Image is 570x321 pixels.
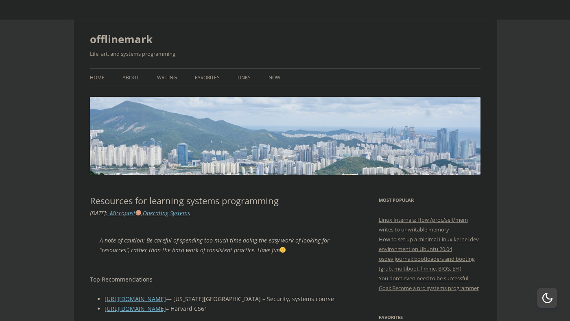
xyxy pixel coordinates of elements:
i: : , [90,209,190,217]
img: 🍪 [135,210,141,216]
a: [URL][DOMAIN_NAME] [105,305,166,312]
a: Links [238,69,251,87]
a: About [122,69,139,87]
time: [DATE] [90,209,106,217]
li: — [US_STATE][GEOGRAPHIC_DATA] – Security, systems course [105,294,344,304]
a: Linux Internals: How /proc/self/mem writes to unwritable memory [379,216,468,233]
a: [URL][DOMAIN_NAME] [105,295,166,303]
img: 🙂 [280,247,286,253]
a: _Micropost [107,209,142,217]
img: offlinemark [90,97,480,175]
a: Goal: Become a pro systems programmer [379,284,479,292]
a: How to set up a minimal Linux kernel dev environment on Ubuntu 20.04 [379,236,479,253]
h2: Life, art, and systems programming [90,49,480,59]
a: Operating Systems [143,209,190,217]
a: offlinemark [90,29,153,49]
p: Top Recommendations [90,275,344,284]
a: Favorites [195,69,220,87]
h1: Resources for learning systems programming [90,195,344,206]
a: Writing [157,69,177,87]
a: Now [269,69,280,87]
li: – Harvard CS61 [105,304,344,314]
a: osdev journal: bootloaders and booting (grub, multiboot, limine, BIOS, EFI) [379,255,475,272]
a: Home [90,69,105,87]
p: A note of caution: Be careful of spending too much time doing the easy work of looking for “resou... [100,236,334,255]
h3: Most Popular [379,195,480,205]
a: You don't even need to be successful [379,275,468,282]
